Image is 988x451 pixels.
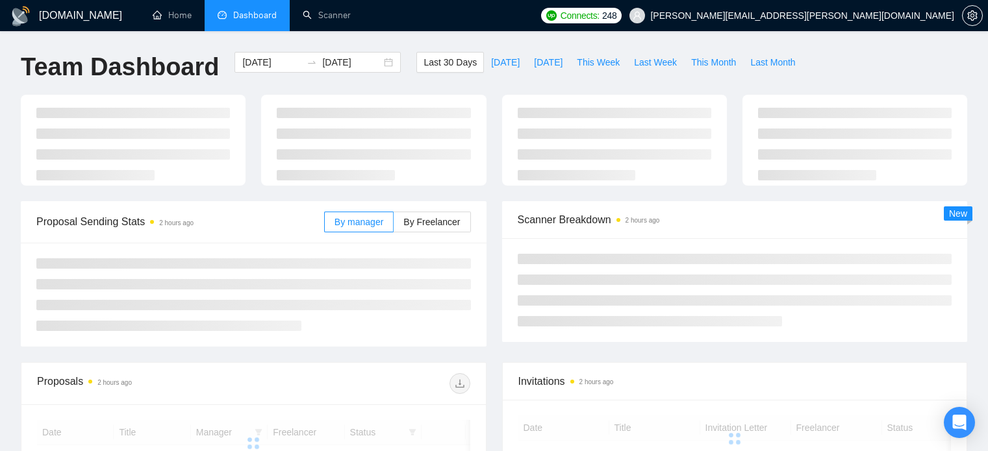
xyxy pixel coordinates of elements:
[949,208,967,219] span: New
[527,52,570,73] button: [DATE]
[633,11,642,20] span: user
[570,52,627,73] button: This Week
[10,6,31,27] img: logo
[153,10,192,21] a: homeHome
[21,52,219,82] h1: Team Dashboard
[403,217,460,227] span: By Freelancer
[627,52,684,73] button: Last Week
[416,52,484,73] button: Last 30 Days
[634,55,677,69] span: Last Week
[484,52,527,73] button: [DATE]
[691,55,736,69] span: This Month
[518,373,952,389] span: Invitations
[37,373,253,394] div: Proposals
[307,57,317,67] span: to
[322,55,381,69] input: End date
[963,10,982,21] span: setting
[561,8,600,23] span: Connects:
[546,10,557,21] img: upwork-logo.png
[518,212,952,228] span: Scanner Breakdown
[944,407,975,438] div: Open Intercom Messenger
[159,219,194,226] time: 2 hours ago
[577,55,620,69] span: This Week
[233,10,277,21] span: Dashboard
[303,10,351,21] a: searchScanner
[424,55,477,69] span: Last 30 Days
[962,5,983,26] button: setting
[626,217,660,224] time: 2 hours ago
[491,55,520,69] span: [DATE]
[307,57,317,67] span: swap-right
[743,52,802,73] button: Last Month
[534,55,563,69] span: [DATE]
[579,378,614,385] time: 2 hours ago
[242,55,301,69] input: Start date
[962,10,983,21] a: setting
[97,379,132,386] time: 2 hours ago
[684,52,743,73] button: This Month
[335,217,383,227] span: By manager
[218,10,227,19] span: dashboard
[36,213,324,230] span: Proposal Sending Stats
[750,55,795,69] span: Last Month
[602,8,616,23] span: 248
